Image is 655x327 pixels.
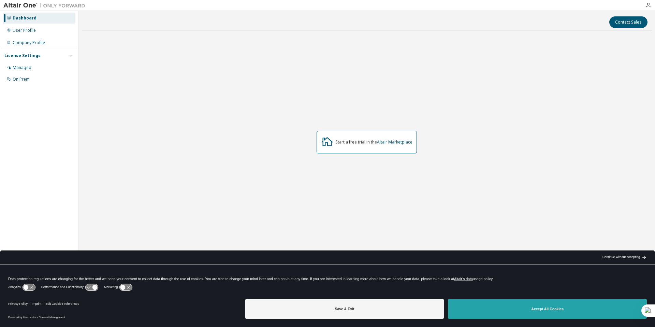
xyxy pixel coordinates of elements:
div: Dashboard [13,15,37,21]
button: Contact Sales [609,16,647,28]
a: Altair Marketplace [377,139,412,145]
div: On Prem [13,77,30,82]
img: Altair One [3,2,89,9]
div: Company Profile [13,40,45,45]
div: Managed [13,65,31,70]
div: License Settings [4,53,41,58]
div: User Profile [13,28,36,33]
div: Start a free trial in the [335,139,412,145]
